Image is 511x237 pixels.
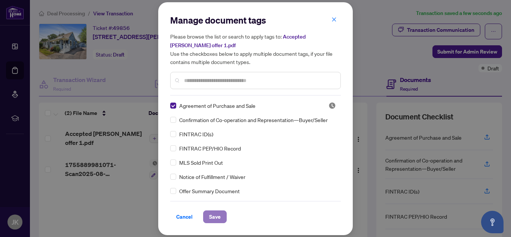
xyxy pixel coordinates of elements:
[179,130,213,138] span: FINTRAC ID(s)
[179,101,255,110] span: Agreement of Purchase and Sale
[170,32,341,66] h5: Please browse the list or search to apply tags to: Use the checkboxes below to apply multiple doc...
[203,210,227,223] button: Save
[331,17,337,22] span: close
[209,211,221,223] span: Save
[179,173,245,181] span: Notice of Fulfillment / Waiver
[481,211,504,233] button: Open asap
[179,187,240,195] span: Offer Summary Document
[170,14,341,26] h2: Manage document tags
[170,33,306,49] span: Accepted [PERSON_NAME] offer 1.pdf
[328,102,336,109] span: Pending Review
[170,210,199,223] button: Cancel
[179,144,241,152] span: FINTRAC PEP/HIO Record
[179,116,328,124] span: Confirmation of Co-operation and Representation—Buyer/Seller
[328,102,336,109] img: status
[176,211,193,223] span: Cancel
[179,158,223,167] span: MLS Sold Print Out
